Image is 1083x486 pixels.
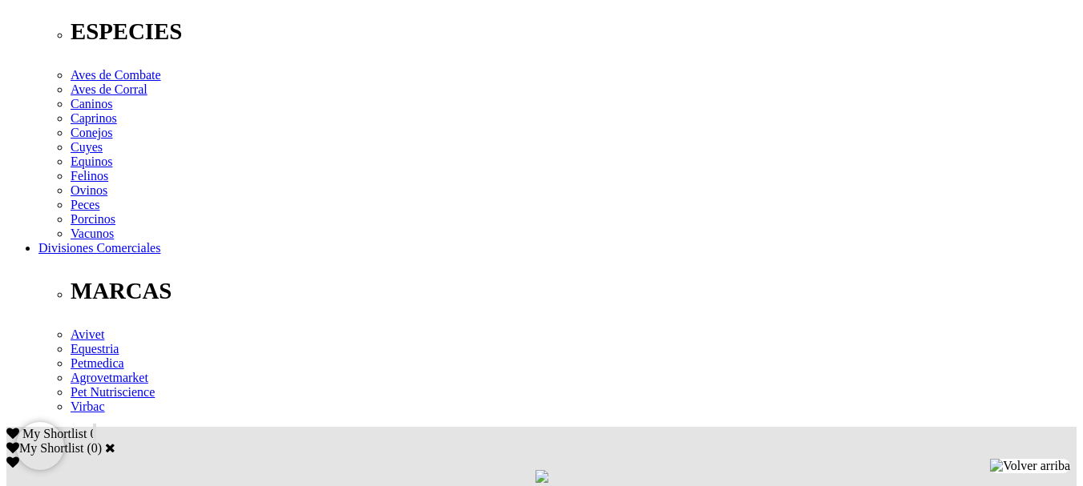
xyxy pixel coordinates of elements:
[71,68,161,82] a: Aves de Combate
[90,427,96,440] span: 0
[71,385,155,399] a: Pet Nutriscience
[6,441,83,455] label: My Shortlist
[16,422,64,470] iframe: Brevo live chat
[71,212,115,226] a: Porcinos
[71,342,119,355] a: Equestria
[71,155,112,168] a: Equinos
[87,441,102,455] span: ( )
[990,459,1070,473] img: Volver arriba
[71,278,1077,304] p: MARCAS
[71,140,103,154] a: Cuyes
[71,400,105,413] a: Virbac
[71,327,104,341] a: Avivet
[71,82,147,96] a: Aves de Corral
[71,97,112,110] a: Caninos
[71,18,1077,45] p: ESPECIES
[91,441,98,455] label: 0
[535,470,548,483] img: loading.gif
[71,356,124,370] a: Petmedica
[71,183,107,197] a: Ovinos
[71,126,112,139] a: Conejos
[105,441,115,454] a: Cerrar
[71,371,148,384] a: Agrovetmarket
[38,241,160,255] a: Divisiones Comerciales
[71,227,114,240] a: Vacunos
[71,169,108,183] a: Felinos
[71,198,99,211] a: Peces
[71,111,117,125] a: Caprinos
